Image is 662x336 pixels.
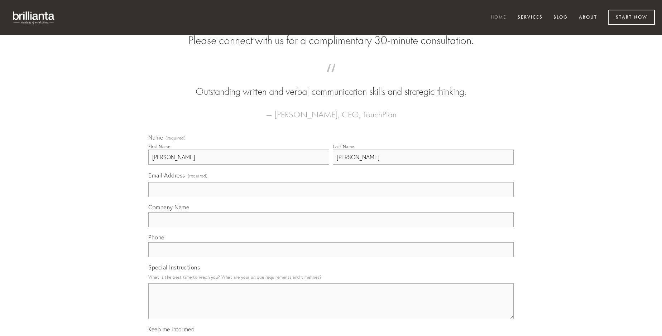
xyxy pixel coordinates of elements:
[160,99,502,122] figcaption: — [PERSON_NAME], CEO, TouchPlan
[148,272,514,282] p: What is the best time to reach you? What are your unique requirements and timelines?
[148,234,164,241] span: Phone
[574,12,602,24] a: About
[148,34,514,47] h2: Please connect with us for a complimentary 30-minute consultation.
[148,326,195,333] span: Keep me informed
[188,171,208,181] span: (required)
[148,172,185,179] span: Email Address
[148,204,189,211] span: Company Name
[333,144,354,149] div: Last Name
[549,12,572,24] a: Blog
[486,12,511,24] a: Home
[513,12,547,24] a: Services
[7,7,61,28] img: brillianta - research, strategy, marketing
[160,71,502,85] span: “
[148,134,163,141] span: Name
[608,10,655,25] a: Start Now
[148,144,170,149] div: First Name
[160,71,502,99] blockquote: Outstanding written and verbal communication skills and strategic thinking.
[148,264,200,271] span: Special Instructions
[165,136,186,140] span: (required)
